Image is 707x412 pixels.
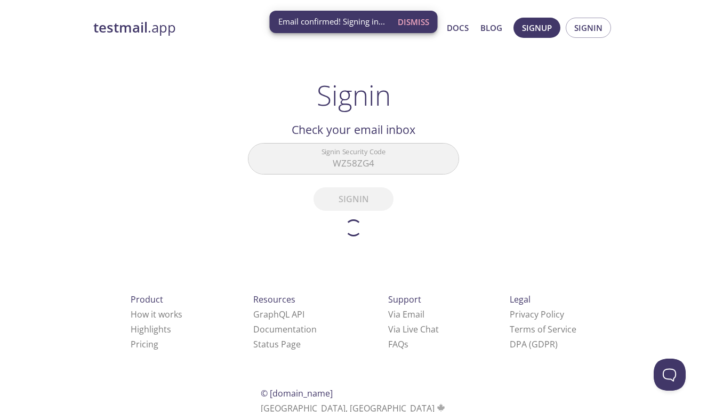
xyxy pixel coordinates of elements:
[566,18,611,38] button: Signin
[513,18,560,38] button: Signup
[93,18,148,37] strong: testmail
[317,79,391,111] h1: Signin
[131,294,163,305] span: Product
[522,21,552,35] span: Signup
[131,323,171,335] a: Highlights
[510,308,564,320] a: Privacy Policy
[398,15,429,29] span: Dismiss
[253,338,301,350] a: Status Page
[253,323,317,335] a: Documentation
[510,323,576,335] a: Terms of Service
[131,308,182,320] a: How it works
[131,338,158,350] a: Pricing
[278,16,385,27] span: Email confirmed! Signing in...
[574,21,602,35] span: Signin
[393,12,433,32] button: Dismiss
[93,19,344,37] a: testmail.app
[253,294,295,305] span: Resources
[388,294,421,305] span: Support
[388,323,439,335] a: Via Live Chat
[261,387,333,399] span: © [DOMAIN_NAME]
[447,21,469,35] a: Docs
[388,338,408,350] a: FAQ
[654,359,686,391] iframe: Help Scout Beacon - Open
[404,338,408,350] span: s
[480,21,502,35] a: Blog
[248,121,459,139] h2: Check your email inbox
[253,308,304,320] a: GraphQL API
[510,338,558,350] a: DPA (GDPR)
[388,308,424,320] a: Via Email
[510,294,531,305] span: Legal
